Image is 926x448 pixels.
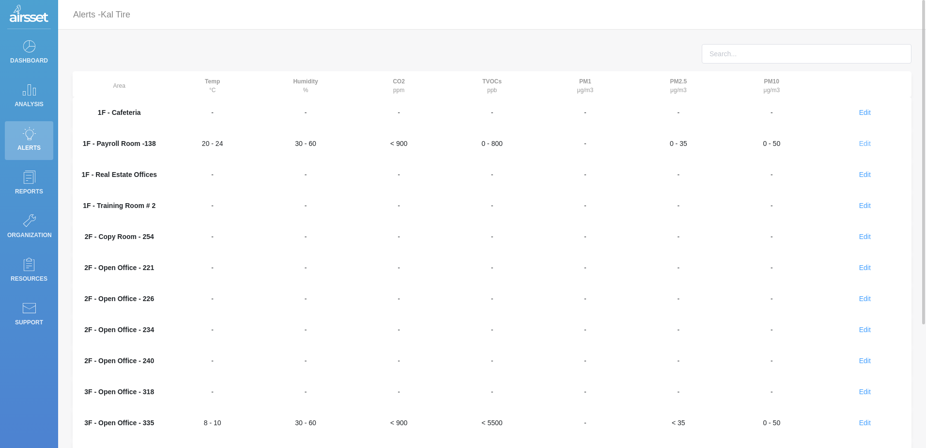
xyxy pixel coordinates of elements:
strong: Humidity [293,78,318,85]
td: - [539,190,632,221]
img: Logo [10,5,48,24]
th: 1F - Payroll Room -138 [73,128,166,159]
td: - [539,252,632,283]
td: - [352,97,445,128]
td: - [352,221,445,252]
td: - [632,97,725,128]
td: 8 - 10 [166,407,259,438]
td: - [446,221,539,252]
td: - [352,283,445,314]
button: Edit [859,134,871,153]
span: Kal Tire [101,10,130,19]
td: - [446,283,539,314]
span: Edit [859,326,871,334]
button: Edit [859,413,871,432]
td: - [352,345,445,376]
p: Support [7,315,51,330]
button: Edit [859,103,871,122]
td: - [259,252,352,283]
p: Analysis [7,97,51,112]
button: Edit [859,165,871,184]
span: Edit [859,388,871,396]
button: Edit [859,227,871,246]
p: Alerts [7,141,51,155]
p: Dashboard [7,53,51,68]
td: 0 - 50 [725,128,818,159]
p: Reports [7,184,51,199]
td: - [725,190,818,221]
a: Analysis [5,78,53,116]
td: - [725,97,818,128]
td: - [446,190,539,221]
td: 30 - 60 [259,128,352,159]
span: Edit [859,264,871,272]
td: - [725,283,818,314]
p: Alerts - [73,6,130,24]
p: Resources [7,272,51,286]
button: Edit [859,382,871,401]
a: Alerts [5,121,53,160]
strong: PM10 [764,78,779,85]
td: - [446,314,539,345]
button: Edit [859,258,871,277]
span: Edit [859,233,871,240]
td: - [352,376,445,407]
th: Area [73,71,166,97]
td: - [632,190,725,221]
button: Edit [859,320,871,339]
span: Edit [859,357,871,365]
td: - [725,345,818,376]
strong: TVOCs [482,78,502,85]
td: - [539,407,632,438]
td: - [539,221,632,252]
input: Search... [702,44,911,64]
td: - [259,221,352,252]
td: - [259,345,352,376]
td: - [259,159,352,190]
button: Edit [859,351,871,370]
a: Support [5,296,53,335]
td: < 900 [352,128,445,159]
strong: Temp [205,78,220,85]
th: 2F - Open Office - 226 [73,283,166,314]
td: - [166,314,259,345]
a: Organization [5,208,53,247]
th: 1F - Training Room # 2 [73,190,166,221]
td: - [632,252,725,283]
th: μg/m3 [725,71,818,97]
td: - [166,252,259,283]
button: Edit [859,196,871,215]
span: Edit [859,109,871,116]
a: Resources [5,252,53,291]
td: - [166,283,259,314]
td: - [539,97,632,128]
th: 3F - Open Office - 335 [73,407,166,438]
td: - [725,252,818,283]
td: - [539,159,632,190]
td: - [446,97,539,128]
th: 2F - Open Office - 234 [73,314,166,345]
span: Edit [859,171,871,178]
strong: PM1 [579,78,591,85]
td: - [166,221,259,252]
td: - [166,97,259,128]
td: - [539,283,632,314]
span: Edit [859,419,871,427]
td: - [539,128,632,159]
td: 20 - 24 [166,128,259,159]
th: 3F - Open Office - 318 [73,376,166,407]
td: - [632,376,725,407]
th: 1F - Cafeteria [73,97,166,128]
td: - [352,314,445,345]
th: ppm [352,71,445,97]
strong: PM2.5 [670,78,687,85]
th: ppb [446,71,539,97]
td: - [166,159,259,190]
td: - [632,159,725,190]
td: - [539,376,632,407]
th: 2F - Open Office - 221 [73,252,166,283]
a: Reports [5,165,53,204]
td: - [632,221,725,252]
strong: CO2 [393,78,405,85]
td: - [446,159,539,190]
